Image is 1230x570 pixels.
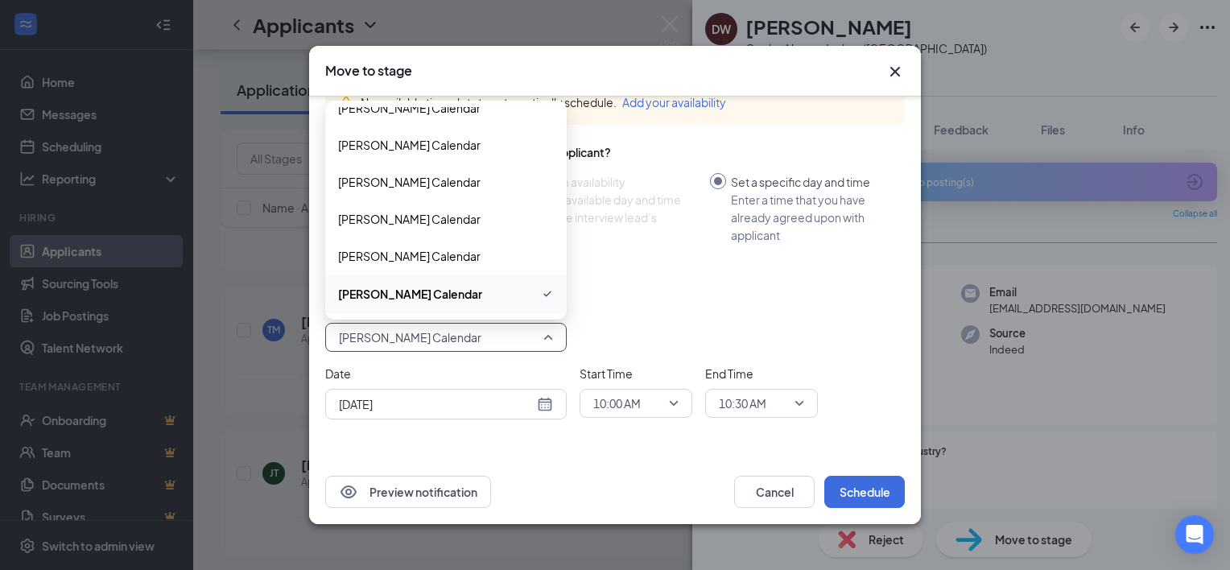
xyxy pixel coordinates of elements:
[824,476,905,508] button: Schedule
[593,391,641,415] span: 10:00 AM
[338,136,481,154] span: [PERSON_NAME] Calendar
[731,173,892,191] div: Set a specific day and time
[361,93,892,111] div: No available time slots to automatically schedule.
[885,62,905,81] button: Close
[338,173,481,191] span: [PERSON_NAME] Calendar
[339,482,358,502] svg: Eye
[325,476,491,508] button: EyePreview notification
[734,476,815,508] button: Cancel
[719,391,766,415] span: 10:30 AM
[325,62,412,80] h3: Move to stage
[506,191,697,244] div: Choose an available day and time slot from the interview lead’s calendar
[338,99,481,117] span: [PERSON_NAME] Calendar
[339,395,534,413] input: Aug 26, 2025
[705,365,818,382] span: End Time
[731,191,892,244] div: Enter a time that you have already agreed upon with applicant
[339,325,481,349] span: [PERSON_NAME] Calendar
[885,62,905,81] svg: Cross
[580,365,692,382] span: Start Time
[325,365,567,382] span: Date
[1175,515,1214,554] div: Open Intercom Messenger
[325,144,905,160] div: How do you want to schedule time with the applicant?
[506,173,697,191] div: Select from availability
[338,285,482,303] span: [PERSON_NAME] Calendar
[541,284,554,304] svg: Checkmark
[338,247,481,265] span: [PERSON_NAME] Calendar
[622,93,726,111] button: Add your availability
[338,210,481,228] span: [PERSON_NAME] Calendar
